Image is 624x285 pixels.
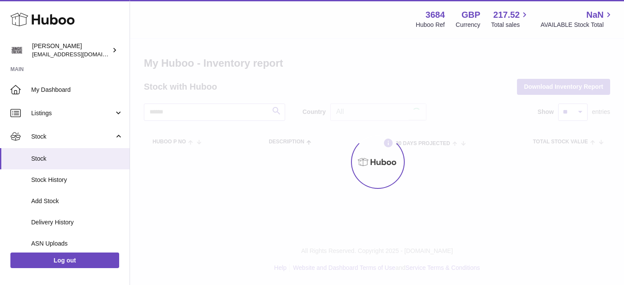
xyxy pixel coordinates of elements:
span: Add Stock [31,197,123,205]
strong: 3684 [426,9,445,21]
div: [PERSON_NAME] [32,42,110,58]
div: Currency [456,21,481,29]
span: [EMAIL_ADDRESS][DOMAIN_NAME] [32,51,127,58]
a: Log out [10,253,119,268]
strong: GBP [461,9,480,21]
span: Stock [31,133,114,141]
span: Stock [31,155,123,163]
img: theinternationalventure@gmail.com [10,44,23,57]
span: NaN [586,9,604,21]
span: My Dashboard [31,86,123,94]
span: Listings [31,109,114,117]
span: 217.52 [493,9,520,21]
span: Delivery History [31,218,123,227]
span: Stock History [31,176,123,184]
a: 217.52 Total sales [491,9,530,29]
div: Huboo Ref [416,21,445,29]
span: ASN Uploads [31,240,123,248]
span: Total sales [491,21,530,29]
span: AVAILABLE Stock Total [540,21,614,29]
a: NaN AVAILABLE Stock Total [540,9,614,29]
